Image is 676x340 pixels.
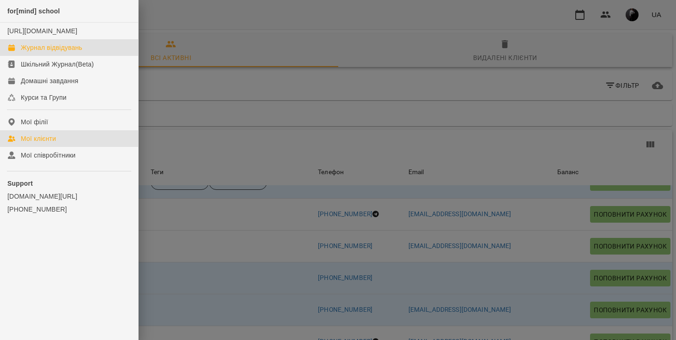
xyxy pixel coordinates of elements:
div: Домашні завдання [21,76,78,85]
div: Шкільний Журнал(Beta) [21,60,94,69]
a: [URL][DOMAIN_NAME] [7,27,77,35]
div: Журнал відвідувань [21,43,82,52]
div: Мої співробітники [21,151,76,160]
a: [DOMAIN_NAME][URL] [7,192,131,201]
div: Мої філії [21,117,48,127]
a: [PHONE_NUMBER] [7,205,131,214]
p: Support [7,179,131,188]
div: Курси та Групи [21,93,67,102]
div: Мої клієнти [21,134,56,143]
span: for[mind] school [7,7,60,15]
